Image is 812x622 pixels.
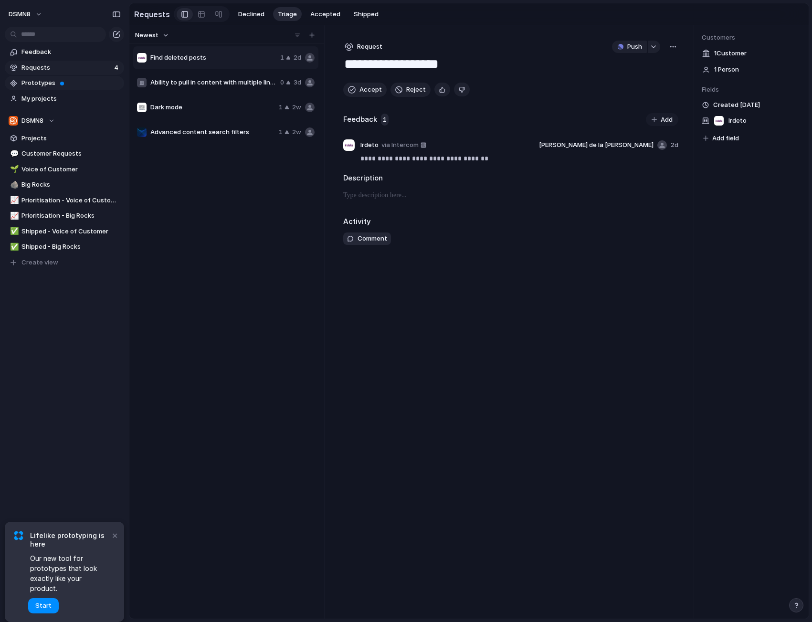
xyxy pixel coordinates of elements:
button: Triage [273,7,302,21]
h2: Description [343,173,678,184]
span: [PERSON_NAME] de la [PERSON_NAME] [539,140,654,150]
button: Start [28,598,59,613]
a: Requests4 [5,61,124,75]
a: 📈Prioritisation - Voice of Customer [5,193,124,208]
span: 4 [114,63,120,73]
div: 💬 [10,148,17,159]
span: Accepted [310,10,340,19]
a: Feedback [5,45,124,59]
button: Newest [134,29,170,42]
button: Shipped [349,7,383,21]
span: Fields [702,85,801,95]
span: Accept [359,85,382,95]
button: ✅ [9,242,18,252]
span: Prioritisation - Voice of Customer [21,196,121,205]
span: 0 [280,78,284,87]
a: ✅Shipped - Big Rocks [5,240,124,254]
span: Find deleted posts [150,53,276,63]
span: Customers [702,33,801,42]
button: Accepted [306,7,345,21]
span: 1 Customer [714,49,747,58]
span: Irdeto [360,140,379,150]
div: ✅ [10,242,17,253]
span: 2d [671,140,678,150]
button: Accept [343,83,387,97]
button: 💬 [9,149,18,158]
span: Shipped [354,10,379,19]
span: Projects [21,134,121,143]
span: Triage [278,10,297,19]
button: DSMN8 [5,114,124,128]
span: 2d [294,53,301,63]
div: 📈 [10,211,17,221]
button: Push [612,41,647,53]
span: DSMN8 [21,116,43,126]
span: Created [DATE] [713,100,760,110]
span: Reject [406,85,426,95]
button: 🌱 [9,165,18,174]
span: Shipped - Voice of Customer [21,227,121,236]
span: DSMN8 [9,10,31,19]
span: Feedback [21,47,121,57]
span: Irdeto [728,116,747,126]
a: Prototypes [5,76,124,90]
a: 🪨Big Rocks [5,178,124,192]
span: Add field [712,134,739,143]
button: 📈 [9,211,18,221]
a: 💬Customer Requests [5,147,124,161]
a: ✅Shipped - Voice of Customer [5,224,124,239]
span: 1 [279,103,283,112]
span: Prioritisation - Big Rocks [21,211,121,221]
span: Newest [135,31,158,40]
button: Add [646,113,678,127]
span: Push [627,42,642,52]
span: Customer Requests [21,149,121,158]
span: Prototypes [21,78,121,88]
a: via Intercom [380,139,428,151]
a: My projects [5,92,124,106]
span: Advanced content search filters [150,127,275,137]
span: Dark mode [150,103,275,112]
span: Lifelike prototyping is here [30,531,110,548]
span: Start [35,601,52,611]
span: Add [661,115,673,125]
span: Declined [238,10,264,19]
button: Request [343,41,384,53]
button: ✅ [9,227,18,236]
a: 🌱Voice of Customer [5,162,124,177]
button: Add field [702,132,740,145]
span: Create view [21,258,58,267]
span: 3d [294,78,301,87]
div: ✅ [10,226,17,237]
span: Shipped - Big Rocks [21,242,121,252]
div: 📈 [10,195,17,206]
h2: Activity [343,216,371,227]
h2: Feedback [343,114,377,125]
span: Voice of Customer [21,165,121,174]
span: 1 Person [714,65,739,74]
button: DSMN8 [4,7,47,22]
button: Comment [343,232,391,245]
span: Our new tool for prototypes that look exactly like your product. [30,553,110,593]
span: My projects [21,94,121,104]
span: Requests [21,63,111,73]
button: Declined [233,7,269,21]
button: Create view [5,255,124,270]
button: 📈 [9,196,18,205]
span: 1 [381,114,389,126]
span: via Intercom [381,140,419,150]
a: 📈Prioritisation - Big Rocks [5,209,124,223]
span: 2w [292,127,301,137]
div: 🪨 [10,179,17,190]
span: Big Rocks [21,180,121,190]
h2: Requests [134,9,170,20]
button: Dismiss [109,529,120,541]
span: 1 [280,53,284,63]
